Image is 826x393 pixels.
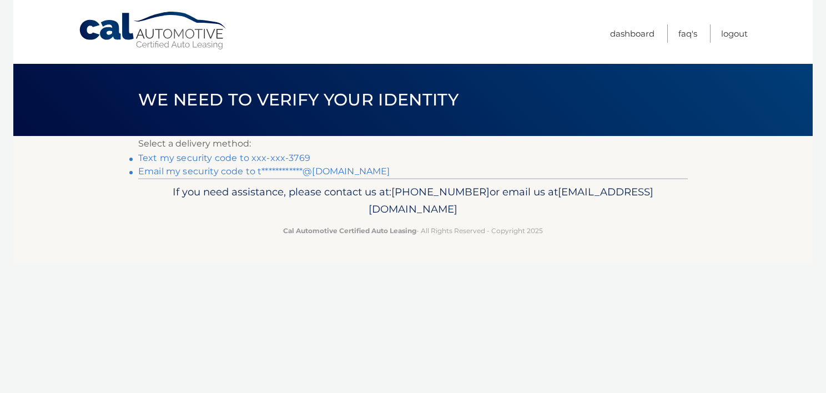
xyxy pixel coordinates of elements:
strong: Cal Automotive Certified Auto Leasing [283,226,416,235]
a: Logout [721,24,748,43]
p: Select a delivery method: [138,136,688,152]
a: FAQ's [678,24,697,43]
a: Cal Automotive [78,11,228,51]
span: We need to verify your identity [138,89,459,110]
a: Text my security code to xxx-xxx-3769 [138,153,310,163]
a: Dashboard [610,24,654,43]
p: If you need assistance, please contact us at: or email us at [145,183,681,219]
p: - All Rights Reserved - Copyright 2025 [145,225,681,236]
span: [PHONE_NUMBER] [391,185,490,198]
